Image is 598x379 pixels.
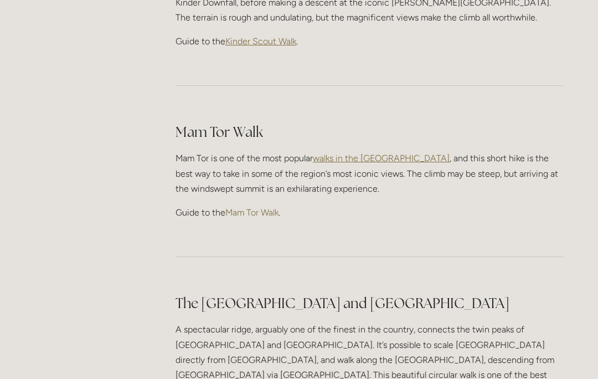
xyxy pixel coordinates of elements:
[176,34,564,49] p: Guide to the .
[225,207,279,218] a: Mam Tor Walk
[176,205,564,220] p: Guide to the .
[176,122,564,142] h2: Mam Tor Walk
[313,153,450,163] a: walks in the [GEOGRAPHIC_DATA]
[176,294,564,313] h2: The [GEOGRAPHIC_DATA] and [GEOGRAPHIC_DATA]
[225,36,296,47] a: Kinder Scout Walk
[176,151,564,196] p: Mam Tor is one of the most popular , and this short hike is the best way to take in some of the r...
